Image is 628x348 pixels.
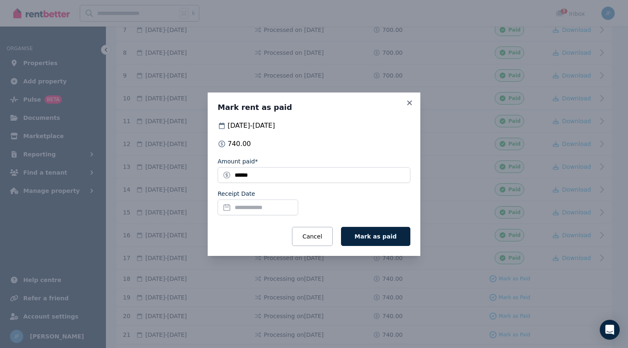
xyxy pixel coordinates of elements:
[218,190,255,198] label: Receipt Date
[228,121,275,131] span: [DATE] - [DATE]
[341,227,410,246] button: Mark as paid
[355,233,397,240] span: Mark as paid
[600,320,620,340] div: Open Intercom Messenger
[218,102,410,112] h3: Mark rent as paid
[218,157,258,165] label: Amount paid*
[228,139,251,149] span: 740.00
[292,227,332,246] button: Cancel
